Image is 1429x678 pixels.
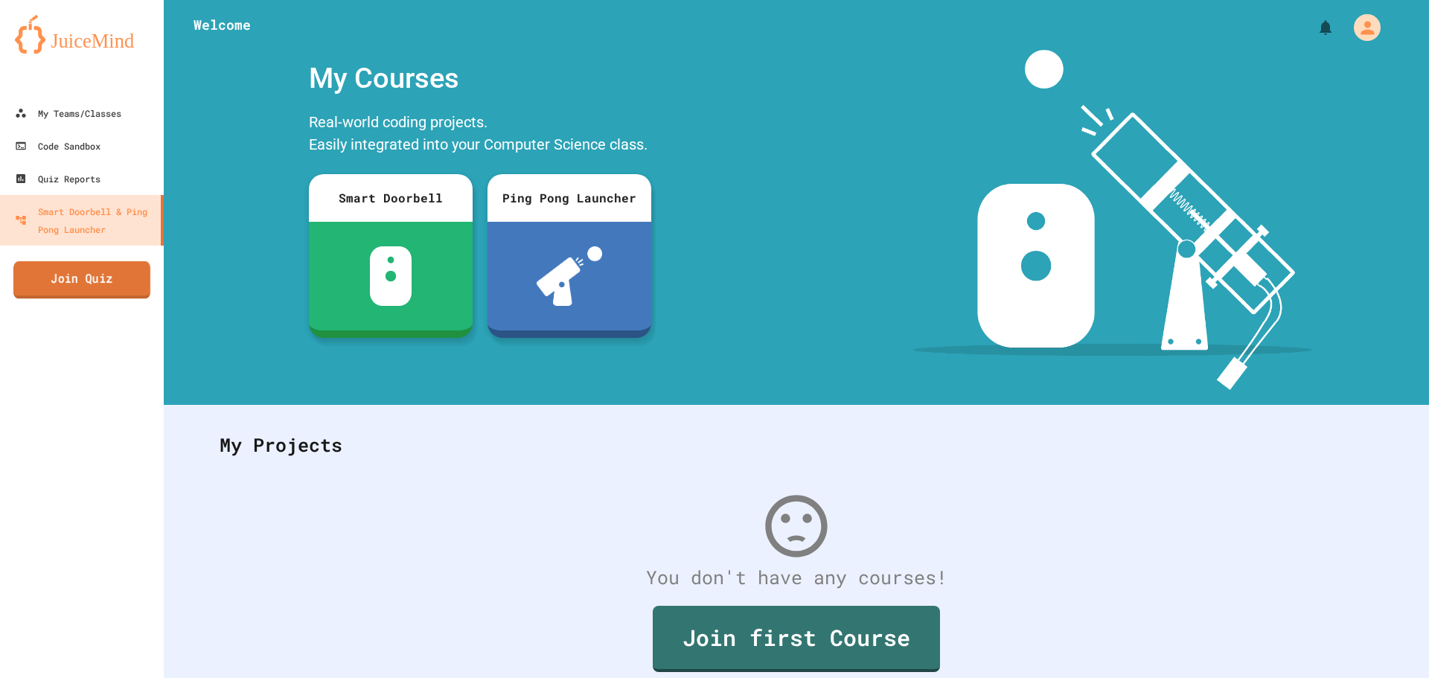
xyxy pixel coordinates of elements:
[15,202,155,238] div: Smart Doorbell & Ping Pong Launcher
[309,174,473,222] div: Smart Doorbell
[653,606,940,672] a: Join first Course
[13,261,150,298] a: Join Quiz
[15,104,121,122] div: My Teams/Classes
[205,563,1388,592] div: You don't have any courses!
[1338,10,1384,45] div: My Account
[301,107,659,163] div: Real-world coding projects. Easily integrated into your Computer Science class.
[537,246,603,306] img: ppl-with-ball.png
[370,246,412,306] img: sdb-white.svg
[913,50,1312,390] img: banner-image-my-projects.png
[487,174,651,222] div: Ping Pong Launcher
[15,15,149,54] img: logo-orange.svg
[301,50,659,107] div: My Courses
[1289,15,1338,40] div: My Notifications
[15,137,100,155] div: Code Sandbox
[205,416,1388,474] div: My Projects
[15,170,100,188] div: Quiz Reports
